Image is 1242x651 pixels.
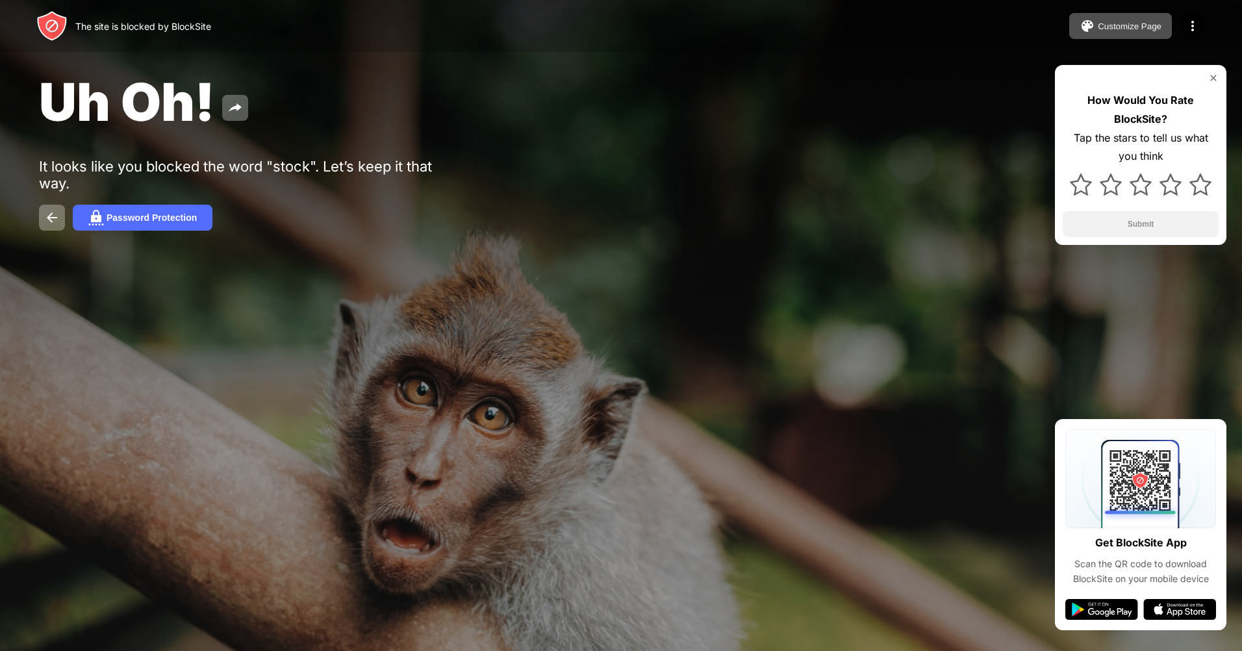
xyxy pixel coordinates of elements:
[44,210,60,225] img: back.svg
[1189,173,1211,196] img: star.svg
[1100,173,1122,196] img: star.svg
[39,70,214,133] span: Uh Oh!
[36,10,68,42] img: header-logo.svg
[73,205,212,231] button: Password Protection
[1065,599,1138,620] img: google-play.svg
[1185,18,1200,34] img: menu-icon.svg
[1130,173,1152,196] img: star.svg
[227,100,243,116] img: share.svg
[1065,557,1216,586] div: Scan the QR code to download BlockSite on your mobile device
[1095,533,1187,552] div: Get BlockSite App
[1063,129,1219,166] div: Tap the stars to tell us what you think
[1080,18,1095,34] img: pallet.svg
[1063,91,1219,129] div: How Would You Rate BlockSite?
[1160,173,1182,196] img: star.svg
[75,21,211,32] div: The site is blocked by BlockSite
[1065,429,1216,528] img: qrcode.svg
[39,158,440,192] div: It looks like you blocked the word "stock". Let’s keep it that way.
[107,212,197,223] div: Password Protection
[1208,73,1219,83] img: rate-us-close.svg
[88,210,104,225] img: password.svg
[1143,599,1216,620] img: app-store.svg
[1098,21,1161,31] div: Customize Page
[1069,13,1172,39] button: Customize Page
[1063,211,1219,237] button: Submit
[1070,173,1092,196] img: star.svg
